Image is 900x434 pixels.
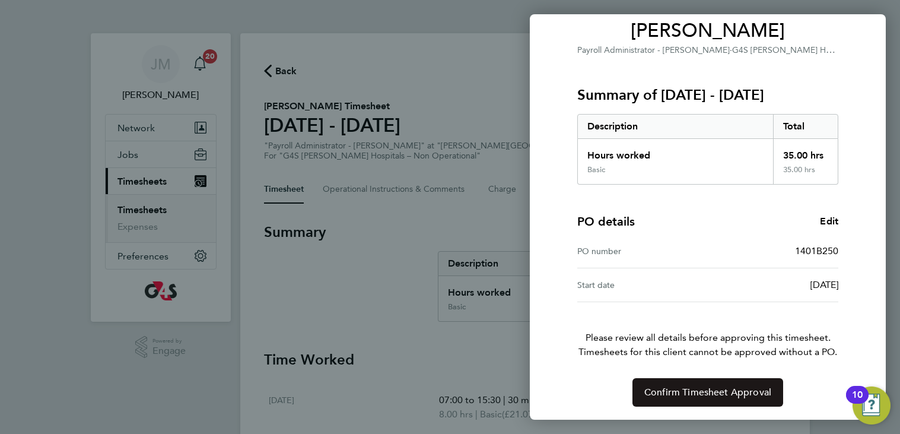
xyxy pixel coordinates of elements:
div: 10 [852,395,863,410]
div: Hours worked [578,139,773,165]
div: Start date [577,278,708,292]
span: Timesheets for this client cannot be approved without a PO. [563,345,853,359]
a: Edit [820,214,838,229]
span: Edit [820,216,838,227]
div: Basic [587,165,605,175]
span: · [730,45,732,55]
span: [PERSON_NAME] [577,19,838,43]
div: Summary of 18 - 24 Aug 2025 [577,114,838,185]
h3: Summary of [DATE] - [DATE] [577,85,838,104]
span: Payroll Administrator - [PERSON_NAME] [577,45,730,55]
span: Confirm Timesheet Approval [644,387,771,398]
div: 35.00 hrs [773,165,838,184]
div: PO number [577,244,708,258]
div: Description [578,115,773,138]
p: Please review all details before approving this timesheet. [563,302,853,359]
button: Open Resource Center, 10 new notifications [853,387,891,425]
button: Confirm Timesheet Approval [632,378,783,407]
h4: PO details [577,213,635,230]
span: 1401B250 [795,245,838,256]
div: 35.00 hrs [773,139,838,165]
div: [DATE] [708,278,838,292]
div: Total [773,115,838,138]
